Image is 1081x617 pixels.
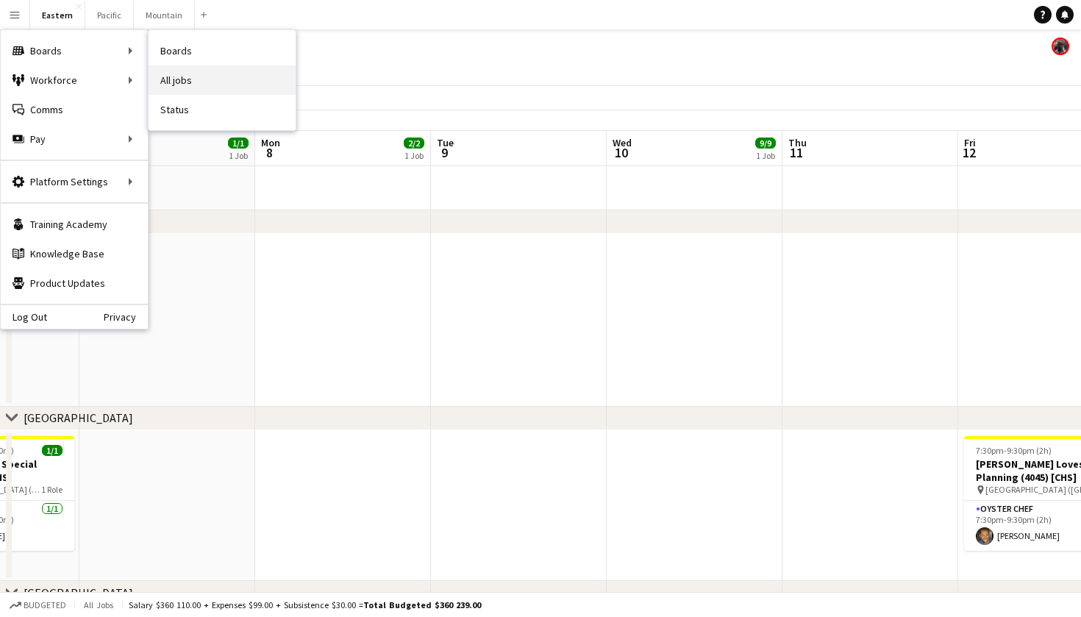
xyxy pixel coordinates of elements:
div: Workforce [1,65,148,95]
a: Knowledge Base [1,239,148,268]
span: All jobs [81,599,116,610]
div: [GEOGRAPHIC_DATA] [24,410,133,425]
a: Status [149,95,296,124]
a: Privacy [104,311,148,323]
span: 12 [962,144,976,161]
span: Fri [964,136,976,149]
span: 2/2 [404,138,424,149]
span: 8 [259,144,280,161]
div: Salary $360 110.00 + Expenses $99.00 + Subsistence $30.00 = [129,599,481,610]
span: Mon [261,136,280,149]
button: Mountain [134,1,195,29]
span: 9/9 [755,138,776,149]
app-user-avatar: Jeremiah Bell [1052,38,1069,55]
span: 10 [610,144,632,161]
div: 1 Job [756,150,775,161]
button: Eastern [30,1,85,29]
span: Thu [788,136,807,149]
a: All jobs [149,65,296,95]
span: 1 Role [41,484,63,495]
span: Wed [613,136,632,149]
button: Pacific [85,1,134,29]
a: Log Out [1,311,47,323]
span: 1/1 [42,445,63,456]
div: Pay [1,124,148,154]
span: Total Budgeted $360 239.00 [363,599,481,610]
span: 11 [786,144,807,161]
span: 9 [435,144,454,161]
span: Tue [437,136,454,149]
button: Budgeted [7,597,68,613]
a: Product Updates [1,268,148,298]
a: Comms [1,95,148,124]
div: Platform Settings [1,167,148,196]
a: Boards [149,36,296,65]
div: [GEOGRAPHIC_DATA] [24,585,133,600]
div: 1 Job [229,150,248,161]
div: Boards [1,36,148,65]
div: 1 Job [404,150,424,161]
a: Training Academy [1,210,148,239]
span: 7:30pm-9:30pm (2h) [976,445,1052,456]
span: Budgeted [24,600,66,610]
span: 1/1 [228,138,249,149]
